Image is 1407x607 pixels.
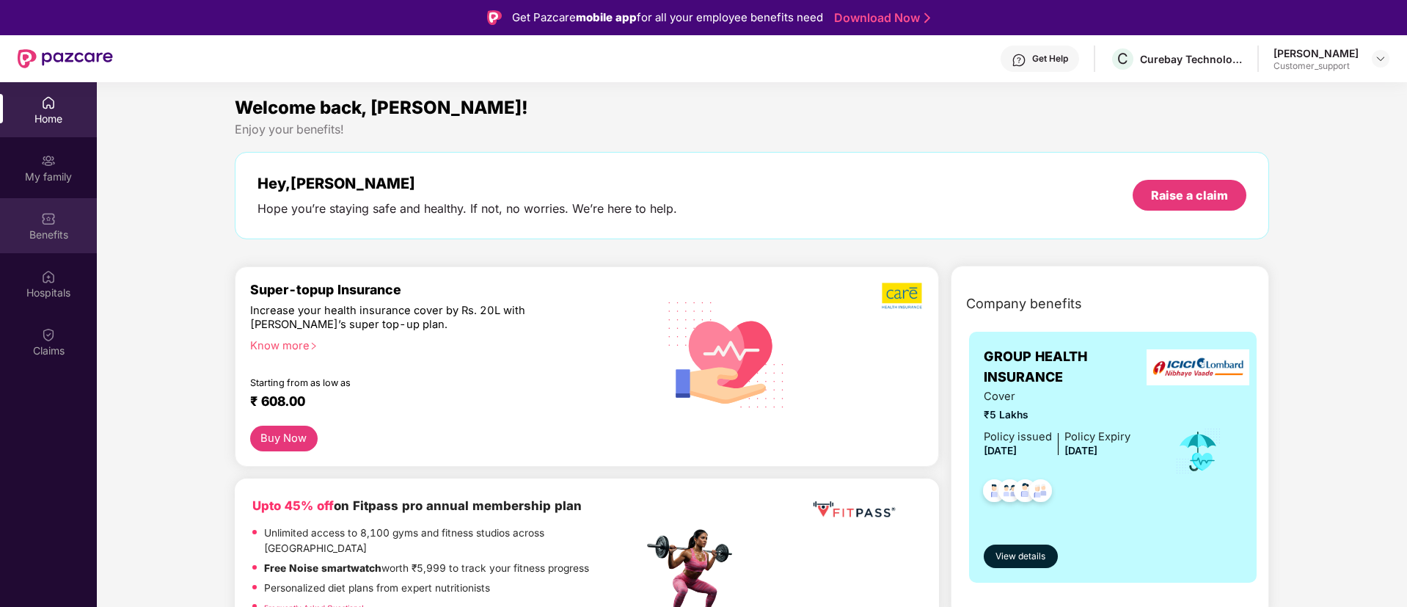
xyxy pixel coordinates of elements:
[834,10,926,26] a: Download Now
[1032,53,1068,65] div: Get Help
[576,10,637,24] strong: mobile app
[487,10,502,25] img: Logo
[512,9,823,26] div: Get Pazcare for all your employee benefits need
[1375,53,1386,65] img: svg+xml;base64,PHN2ZyBpZD0iRHJvcGRvd24tMzJ4MzIiIHhtbG5zPSJodHRwOi8vd3d3LnczLm9yZy8yMDAwL3N2ZyIgd2...
[1273,60,1359,72] div: Customer_support
[924,10,930,26] img: Stroke
[1012,53,1026,68] img: svg+xml;base64,PHN2ZyBpZD0iSGVscC0zMngzMiIgeG1sbnM9Imh0dHA6Ly93d3cudzMub3JnLzIwMDAvc3ZnIiB3aWR0aD...
[1273,46,1359,60] div: [PERSON_NAME]
[1140,52,1243,66] div: Curebay Technologies pvt ltd
[18,49,113,68] img: New Pazcare Logo
[1117,50,1128,68] span: C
